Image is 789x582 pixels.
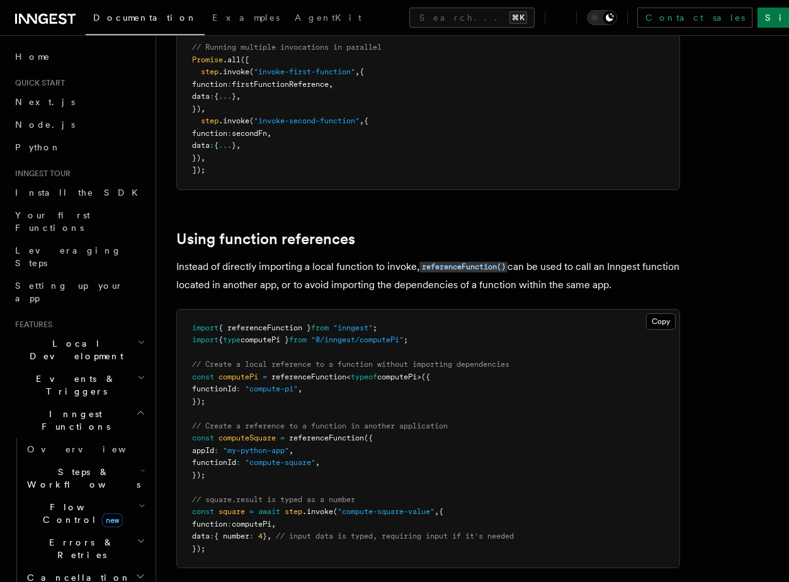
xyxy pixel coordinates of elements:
span: ; [404,335,408,344]
span: "my-python-app" [223,446,289,455]
span: Steps & Workflows [22,466,140,491]
span: Quick start [10,78,65,88]
span: : [236,384,241,393]
span: { [364,116,368,125]
span: square [219,507,245,516]
span: .invoke [219,116,249,125]
span: Inngest tour [10,169,71,179]
p: Instead of directly importing a local function to invoke, can be used to call an Inngest function... [176,258,680,294]
span: , [201,104,205,113]
button: Steps & Workflows [22,461,148,496]
span: function [192,129,227,138]
span: { [360,67,364,76]
span: , [355,67,360,76]
span: : [227,80,232,89]
span: { [439,507,443,516]
span: : [249,532,254,540]
span: } [232,92,236,101]
span: Features [10,320,52,330]
span: ( [249,116,254,125]
span: ]); [192,165,205,174]
span: Flow Control [22,501,139,526]
a: Using function references [176,230,355,248]
span: , [267,532,271,540]
span: // Running multiple invocations in parallel [192,43,382,52]
a: Node.js [10,113,148,136]
span: { [214,92,219,101]
span: Home [15,50,50,63]
button: Events & Triggers [10,367,148,403]
span: 4 [258,532,263,540]
span: firstFunctionReference [232,80,329,89]
a: Documentation [86,4,205,35]
span: : [214,446,219,455]
span: Python [15,142,61,152]
a: Contact sales [637,8,752,28]
button: Flow Controlnew [22,496,148,531]
span: appId [192,446,214,455]
span: "invoke-second-function" [254,116,360,125]
a: Home [10,45,148,68]
span: : [227,129,232,138]
span: Install the SDK [15,187,145,198]
span: : [210,141,214,150]
span: .all [223,55,241,64]
span: = [263,372,267,381]
span: from [289,335,307,344]
span: } [232,141,236,150]
span: Node.js [15,120,75,130]
span: Documentation [93,13,197,23]
span: Your first Functions [15,210,90,233]
span: , [201,154,205,162]
span: data [192,532,210,540]
span: , [360,116,364,125]
span: computePi>({ [377,372,430,381]
button: Local Development [10,332,148,367]
a: Next.js [10,91,148,113]
span: ... [219,141,232,150]
span: function [192,80,227,89]
a: Setting up your app [10,274,148,310]
span: computePi [232,520,271,529]
span: "invoke-first-function" [254,67,355,76]
span: step [285,507,302,516]
span: ( [249,67,254,76]
span: functionId [192,458,236,467]
a: referenceFunction() [419,260,508,272]
span: }); [192,397,205,406]
span: const [192,507,214,516]
span: // Create a local reference to a function without importing dependencies [192,360,509,369]
span: new [102,513,123,527]
a: Install the SDK [10,181,148,204]
span: Local Development [10,337,137,362]
span: Events & Triggers [10,372,137,398]
span: , [434,507,439,516]
span: , [289,446,293,455]
span: Promise [192,55,223,64]
a: AgentKit [287,4,369,34]
span: : [210,92,214,101]
span: , [267,129,271,138]
a: Leveraging Steps [10,239,148,274]
a: Overview [22,438,148,461]
span: Next.js [15,97,75,107]
span: data [192,141,210,150]
button: Errors & Retries [22,531,148,566]
a: Examples [205,4,287,34]
span: ([ [241,55,249,64]
span: // square.result is typed as a number [192,495,355,504]
span: "inngest" [333,323,373,332]
span: ( [333,507,338,516]
span: , [236,92,241,101]
span: { [219,335,223,344]
span: { number [214,532,249,540]
span: const [192,434,214,442]
span: step [201,67,219,76]
button: Search...⌘K [409,8,535,28]
span: .invoke [219,67,249,76]
span: }); [192,471,205,479]
span: , [315,458,320,467]
span: = [249,507,254,516]
button: Inngest Functions [10,403,148,438]
span: type [223,335,241,344]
